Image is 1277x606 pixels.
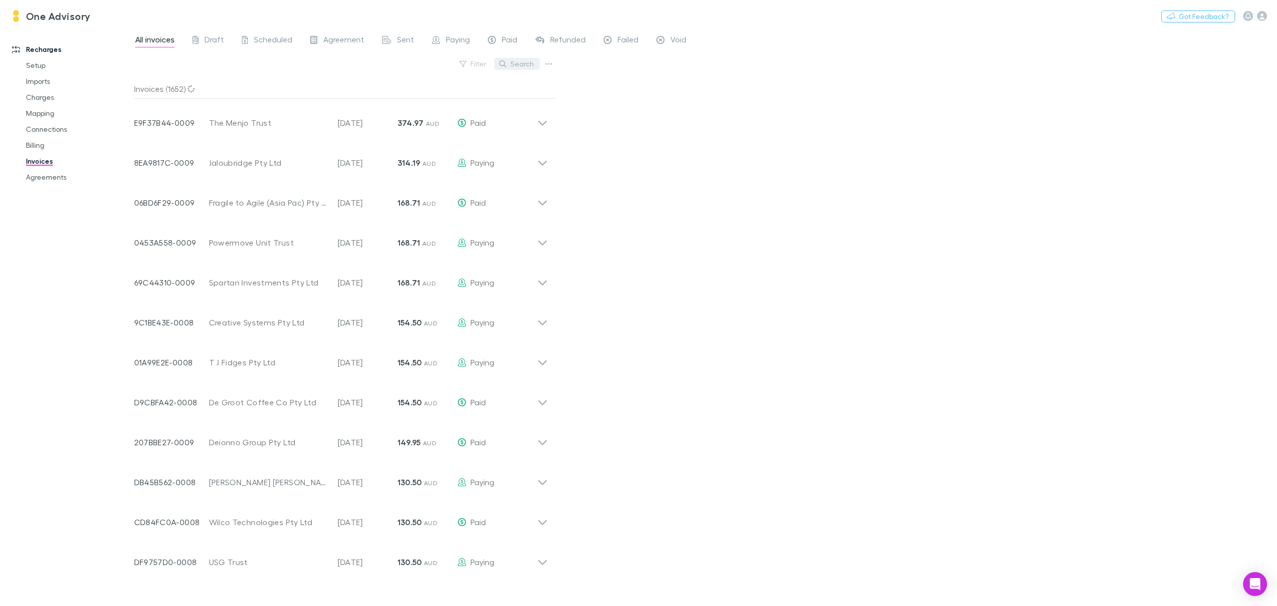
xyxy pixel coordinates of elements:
div: Open Intercom Messenger [1243,572,1267,596]
img: One Advisory's Logo [10,10,22,22]
a: Setup [16,57,142,73]
div: The Menjo Trust [209,117,328,129]
strong: 154.50 [398,397,422,407]
span: Failed [618,34,638,47]
strong: 168.71 [398,238,421,248]
button: Filter [454,58,492,70]
div: T J Fidges Pty Ltd [209,356,328,368]
p: E9F37B44-0009 [134,117,209,129]
p: 06BD6F29-0009 [134,197,209,209]
p: 9C1BE43E-0008 [134,316,209,328]
div: 06BD6F29-0009Fragile to Agile (Asia Pac) Pty Ltd[DATE]168.71 AUDPaid [126,179,556,219]
p: [DATE] [338,237,398,249]
div: 207BBE27-0009Deionno Group Pty Ltd[DATE]149.95 AUDPaid [126,418,556,458]
span: AUD [424,359,437,367]
div: 9C1BE43E-0008Creative Systems Pty Ltd[DATE]154.50 AUDPaying [126,299,556,338]
p: [DATE] [338,117,398,129]
a: One Advisory [4,4,97,28]
p: [DATE] [338,277,398,289]
p: DB45B562-0008 [134,476,209,488]
p: [DATE] [338,356,398,368]
span: AUD [423,240,436,247]
h3: One Advisory [26,10,91,22]
a: Imports [16,73,142,89]
span: AUD [424,399,437,407]
div: 69C44310-0009Spartan Investments Pty Ltd[DATE]168.71 AUDPaying [126,259,556,299]
strong: 314.19 [398,158,421,168]
span: Void [670,34,686,47]
a: Invoices [16,153,142,169]
div: Fragile to Agile (Asia Pac) Pty Ltd [209,197,328,209]
a: Mapping [16,105,142,121]
span: Paid [470,397,486,407]
div: Powermove Unit Trust [209,237,328,249]
a: Recharges [2,41,142,57]
span: Paid [470,198,486,207]
div: De Groot Coffee Co Pty Ltd [209,396,328,408]
div: Creative Systems Pty Ltd [209,316,328,328]
p: [DATE] [338,316,398,328]
span: AUD [424,519,437,527]
a: Billing [16,137,142,153]
button: Got Feedback? [1161,10,1235,22]
span: Paying [470,317,494,327]
a: Connections [16,121,142,137]
span: Scheduled [254,34,292,47]
span: AUD [426,120,439,127]
div: E9F37B44-0009The Menjo Trust[DATE]374.97 AUDPaid [126,99,556,139]
p: [DATE] [338,516,398,528]
span: AUD [424,319,437,327]
span: AUD [423,200,436,207]
span: Paying [470,238,494,247]
p: [DATE] [338,436,398,448]
div: 0453A558-0009Powermove Unit Trust[DATE]168.71 AUDPaying [126,219,556,259]
div: Deionno Group Pty Ltd [209,436,328,448]
p: 8EA9817C-0009 [134,157,209,169]
span: Paid [470,517,486,527]
p: 0453A558-0009 [134,237,209,249]
strong: 149.95 [398,437,421,447]
span: Agreement [323,34,364,47]
button: Search [494,58,540,70]
p: 69C44310-0009 [134,277,209,289]
span: Paying [470,158,494,167]
p: [DATE] [338,476,398,488]
p: 01A99E2E-0008 [134,356,209,368]
span: Draft [205,34,224,47]
span: All invoices [135,34,175,47]
span: Paying [470,557,494,567]
span: AUD [424,479,437,487]
div: Jaloubridge Pty Ltd [209,157,328,169]
div: DF9757D0-0008USG Trust[DATE]130.50 AUDPaying [126,538,556,578]
span: Refunded [550,34,586,47]
strong: 168.71 [398,278,421,288]
strong: 154.50 [398,317,422,327]
span: AUD [423,280,436,287]
p: 207BBE27-0009 [134,436,209,448]
span: Sent [397,34,414,47]
p: [DATE] [338,197,398,209]
strong: 154.50 [398,357,422,367]
p: D9CBFA42-0008 [134,396,209,408]
p: [DATE] [338,157,398,169]
a: Charges [16,89,142,105]
span: AUD [423,439,436,447]
span: Paying [446,34,470,47]
strong: 130.50 [398,557,422,567]
a: Agreements [16,169,142,185]
span: Paid [470,437,486,447]
p: CD84FC0A-0008 [134,516,209,528]
div: Wilco Technologies Pty Ltd [209,516,328,528]
span: Paid [470,118,486,127]
div: Spartan Investments Pty Ltd [209,277,328,289]
span: Paying [470,278,494,287]
strong: 374.97 [398,118,424,128]
div: 8EA9817C-0009Jaloubridge Pty Ltd[DATE]314.19 AUDPaying [126,139,556,179]
p: [DATE] [338,556,398,568]
span: Paid [502,34,517,47]
span: AUD [423,160,436,167]
p: [DATE] [338,396,398,408]
div: CD84FC0A-0008Wilco Technologies Pty Ltd[DATE]130.50 AUDPaid [126,498,556,538]
span: AUD [424,559,437,567]
strong: 168.71 [398,198,421,208]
